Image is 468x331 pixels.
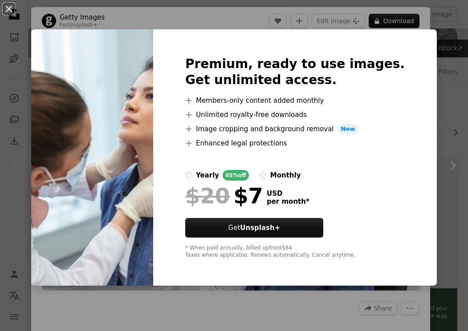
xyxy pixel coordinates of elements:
[260,172,267,179] input: monthly
[223,170,249,181] div: 65% off
[185,138,405,149] li: Enhanced legal protections
[185,124,405,134] li: Image cropping and background removal
[185,184,263,207] div: $7
[185,184,230,207] span: $20
[270,170,301,181] div: monthly
[185,56,405,88] h2: Premium, ready to use images. Get unlimited access.
[185,95,405,106] li: Members-only content added monthly
[31,29,153,286] img: premium_photo-1661779717978-d7937fa08250
[267,198,309,206] span: per month *
[240,224,280,232] strong: Unsplash+
[185,172,192,179] input: yearly65%off
[185,109,405,120] li: Unlimited royalty-free downloads
[267,190,309,198] span: USD
[338,124,359,134] span: New
[196,170,219,181] div: yearly
[185,245,405,259] div: * When paid annually, billed upfront $84 Taxes where applicable. Renews automatically. Cancel any...
[185,218,323,238] button: GetUnsplash+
